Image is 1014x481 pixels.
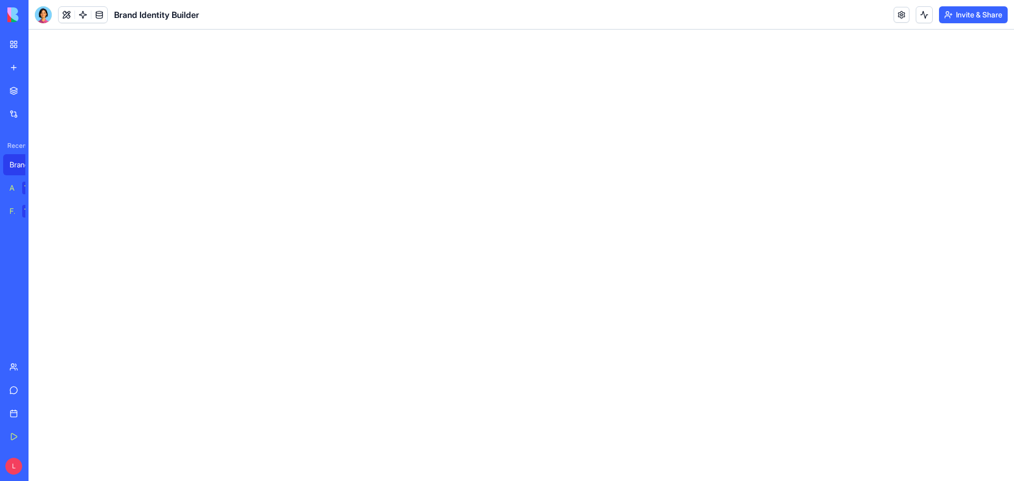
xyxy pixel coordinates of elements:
[7,7,73,22] img: logo
[3,142,25,150] span: Recent
[10,159,39,170] div: Brand Identity Builder
[3,201,45,222] a: Feedback FormTRY
[114,8,199,21] span: Brand Identity Builder
[22,205,39,218] div: TRY
[939,6,1008,23] button: Invite & Share
[5,458,22,475] span: L
[3,154,45,175] a: Brand Identity Builder
[10,183,15,193] div: AI Logo Generator
[22,182,39,194] div: TRY
[3,177,45,199] a: AI Logo GeneratorTRY
[10,206,15,216] div: Feedback Form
